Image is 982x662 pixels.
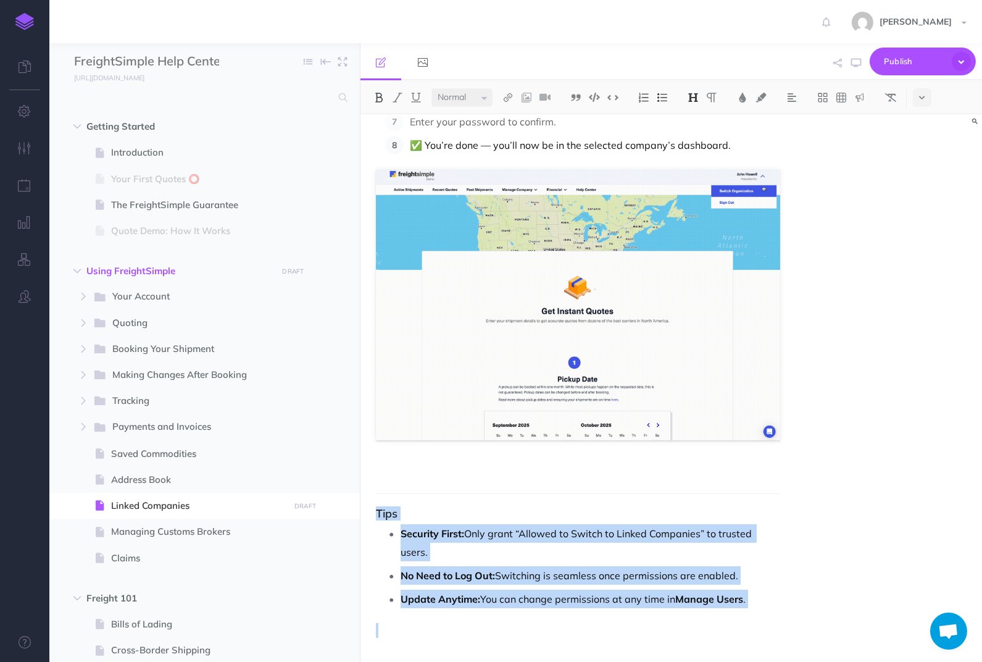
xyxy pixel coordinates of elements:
[401,569,495,582] strong: No Need to Log Out:
[86,264,270,279] span: Using FreightSimple
[675,593,743,605] strong: Manage Users
[111,551,286,566] span: Claims
[112,367,267,383] span: Making Changes After Booking
[410,136,780,154] p: ✅ You’re done — you’ll now be in the selected company’s dashboard.
[111,172,286,186] span: Your First Quotes ⭕️
[884,52,946,71] span: Publish
[278,264,309,279] button: DRAFT
[401,590,780,608] p: You can change permissions at any time in .
[112,341,267,358] span: Booking Your Shipment
[706,93,717,103] img: Paragraph button
[570,93,581,103] img: Blockquote button
[392,93,403,103] img: Italic button
[15,13,34,30] img: logo-mark.svg
[376,508,780,520] h3: Tips
[111,145,286,160] span: Introduction
[755,93,767,103] img: Text background color button
[401,566,780,585] p: Switching is seamless once permissions are enabled.
[282,267,304,275] small: DRAFT
[873,16,958,27] span: [PERSON_NAME]
[737,93,748,103] img: Text color button
[539,93,551,103] img: Add video button
[930,613,967,650] div: Open chat
[86,119,270,134] span: Getting Started
[74,73,144,82] small: [URL][DOMAIN_NAME]
[852,12,873,33] img: b1b60b1f09e01447de828c9d38f33e49.jpg
[111,224,286,238] span: Quote Demo: How It Works
[111,446,286,461] span: Saved Commodities
[111,472,286,487] span: Address Book
[86,591,270,606] span: Freight 101
[502,93,514,103] img: Link button
[786,93,797,103] img: Alignment dropdown menu button
[49,71,157,83] a: [URL][DOMAIN_NAME]
[373,93,385,103] img: Bold button
[294,502,316,510] small: DRAFT
[290,499,321,513] button: DRAFT
[112,316,267,332] span: Quoting
[401,593,480,605] strong: Update Anytime:
[410,112,780,131] p: Enter your password to confirm.
[401,527,464,540] strong: Security First:
[111,643,286,658] span: Cross-Border Shipping
[112,419,267,435] span: Payments and Invoices
[589,93,600,102] img: Code block button
[111,498,286,513] span: Linked Companies
[401,524,780,561] p: Only grant “Allowed to Switch to Linked Companies” to trusted users.
[410,93,422,103] img: Underline button
[112,393,267,409] span: Tracking
[111,198,286,212] span: The FreightSimple Guarantee
[688,93,699,103] img: Headings dropdown button
[870,48,976,75] button: Publish
[74,52,219,71] input: Documentation Name
[607,93,618,102] img: Inline code button
[112,289,267,305] span: Your Account
[74,86,331,109] input: Search
[657,93,668,103] img: Unordered list button
[376,169,780,440] img: ARqjzaB8TKQDE8PkDIKL.gif
[638,93,649,103] img: Ordered list button
[836,93,847,103] img: Create table button
[854,93,865,103] img: Callout dropdown menu button
[111,617,286,632] span: Bills of Lading
[521,93,532,103] img: Add image button
[111,524,286,539] span: Managing Customs Brokers
[885,93,896,103] img: Clear styles button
